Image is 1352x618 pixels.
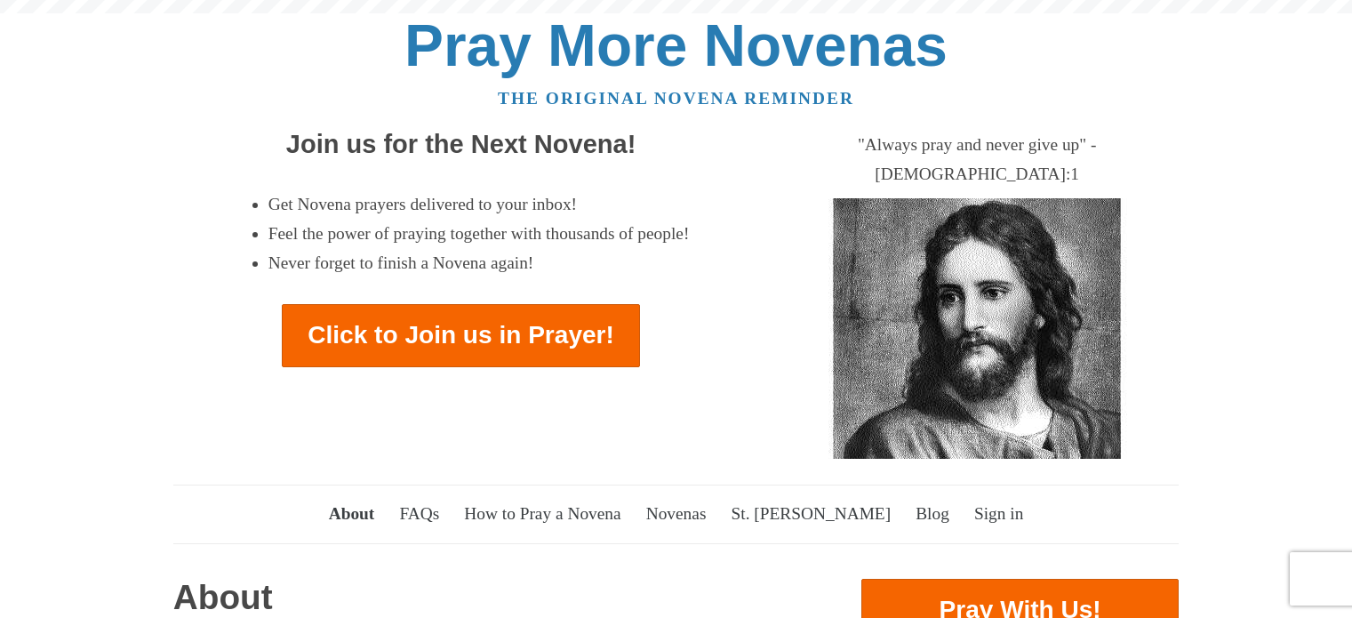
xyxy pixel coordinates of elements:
[964,489,1034,539] a: Sign in
[282,304,640,367] a: Click to Join us in Prayer!
[173,131,748,159] h2: Join us for the Next Novena!
[268,190,690,220] li: Get Novena prayers delivered to your inbox!
[173,579,835,617] h1: About
[454,489,632,539] a: How to Pray a Novena
[906,489,960,539] a: Blog
[721,489,901,539] a: St. [PERSON_NAME]
[775,131,1179,189] div: "Always pray and never give up" - [DEMOGRAPHIC_DATA]:1
[498,89,854,108] a: The original novena reminder
[318,489,385,539] a: About
[807,198,1147,459] img: Jesus
[268,249,690,278] li: Never forget to finish a Novena again!
[636,489,716,539] a: Novenas
[404,12,948,78] a: Pray More Novenas
[268,220,690,249] li: Feel the power of praying together with thousands of people!
[389,489,450,539] a: FAQs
